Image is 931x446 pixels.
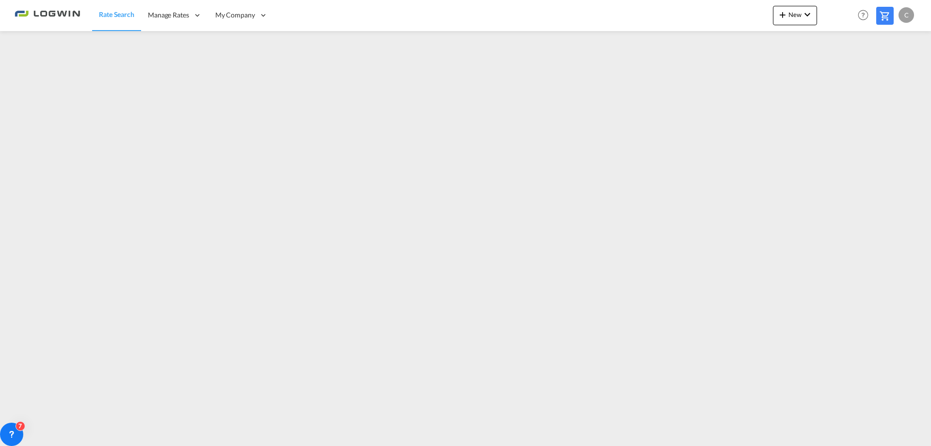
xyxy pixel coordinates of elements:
[855,7,876,24] div: Help
[15,4,80,26] img: 2761ae10d95411efa20a1f5e0282d2d7.png
[773,6,817,25] button: icon-plus 400-fgNewicon-chevron-down
[777,9,788,20] md-icon: icon-plus 400-fg
[215,10,255,20] span: My Company
[148,10,189,20] span: Manage Rates
[777,11,813,18] span: New
[855,7,871,23] span: Help
[899,7,914,23] div: C
[99,10,134,18] span: Rate Search
[802,9,813,20] md-icon: icon-chevron-down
